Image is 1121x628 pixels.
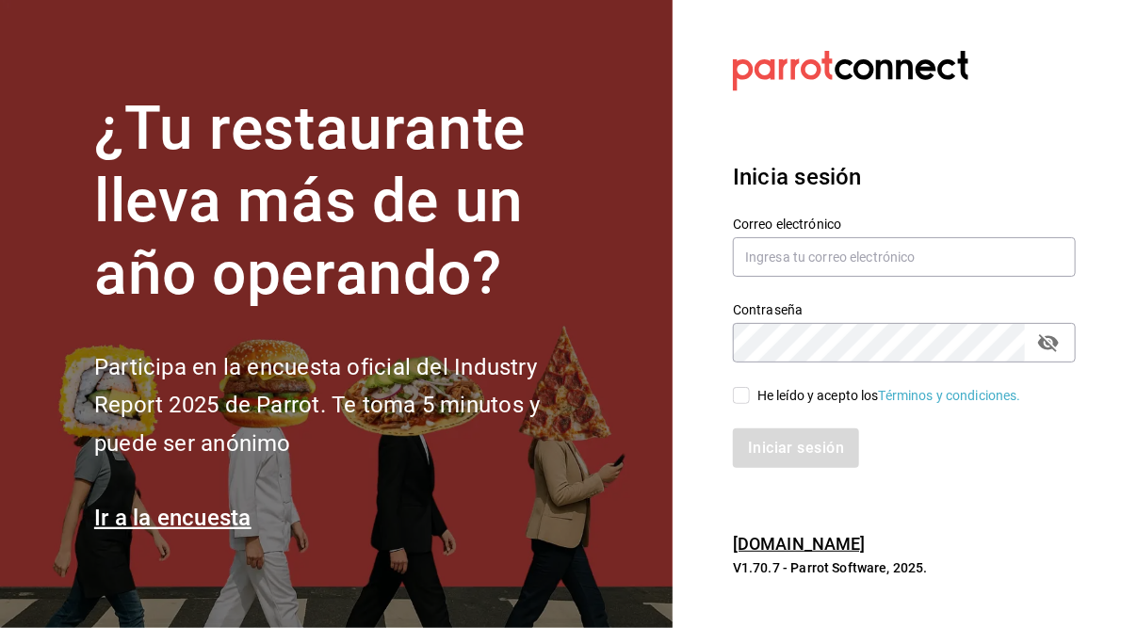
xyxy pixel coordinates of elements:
[733,218,1076,232] label: Correo electrónico
[94,348,603,463] h2: Participa en la encuesta oficial del Industry Report 2025 de Parrot. Te toma 5 minutos y puede se...
[733,160,1076,194] h3: Inicia sesión
[1032,327,1064,359] button: passwordField
[879,388,1021,403] a: Términos y condiciones.
[94,93,603,310] h1: ¿Tu restaurante lleva más de un año operando?
[733,304,1076,317] label: Contraseña
[733,534,866,554] a: [DOMAIN_NAME]
[757,386,1021,406] div: He leído y acepto los
[733,558,1076,577] p: V1.70.7 - Parrot Software, 2025.
[94,505,252,531] a: Ir a la encuesta
[733,237,1076,277] input: Ingresa tu correo electrónico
